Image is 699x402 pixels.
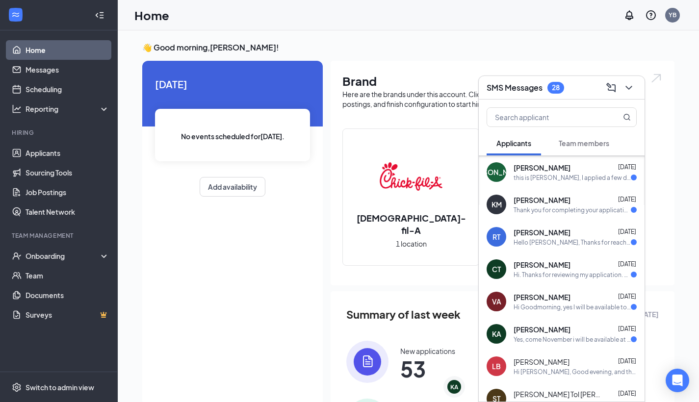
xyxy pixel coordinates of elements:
[621,80,637,96] button: ChevronDown
[487,82,543,93] h3: SMS Messages
[200,177,265,197] button: Add availability
[650,73,663,84] img: open.6027fd2a22e1237b5b06.svg
[26,104,110,114] div: Reporting
[342,89,663,109] div: Here are the brands under this account. Click into a brand to see your locations, managers, job p...
[514,163,570,173] span: [PERSON_NAME]
[514,335,631,344] div: Yes, come November i will be available at 6pm on the weekdays and all day on the weekends
[26,79,109,99] a: Scheduling
[514,260,570,270] span: [PERSON_NAME]
[514,174,631,182] div: this is [PERSON_NAME], I applied a few days ago for the front of the house team member at [DEMOGR...
[342,73,663,89] h1: Brand
[514,389,602,399] span: [PERSON_NAME] Tol [PERSON_NAME]
[514,271,631,279] div: Hi. Thanks for reviewing my application. Here is my availability [DATE]-[DATE]: open-close [DATE]...
[492,297,501,306] div: VA
[492,329,501,339] div: KA
[346,306,461,323] span: Summary of last week
[645,9,657,21] svg: QuestionInfo
[618,228,636,235] span: [DATE]
[514,195,570,205] span: [PERSON_NAME]
[514,368,637,376] div: Hi [PERSON_NAME], Good evening, and thank you for reaching out! We do typically look for team mem...
[26,40,109,60] a: Home
[380,145,442,208] img: Chick-fil-A
[26,382,94,392] div: Switch to admin view
[603,80,619,96] button: ComposeMessage
[343,212,479,236] h2: [DEMOGRAPHIC_DATA]-fil-A
[492,361,501,371] div: LB
[12,251,22,261] svg: UserCheck
[618,390,636,397] span: [DATE]
[492,232,500,242] div: RT
[11,10,21,20] svg: WorkstreamLogo
[450,383,458,391] div: KA
[12,128,107,137] div: Hiring
[26,163,109,182] a: Sourcing Tools
[12,382,22,392] svg: Settings
[26,60,109,79] a: Messages
[346,341,388,383] img: icon
[12,104,22,114] svg: Analysis
[618,325,636,332] span: [DATE]
[26,305,109,325] a: SurveysCrown
[400,346,455,356] div: New applications
[26,266,109,285] a: Team
[142,42,674,53] h3: 👋 Good morning, [PERSON_NAME] !
[155,76,310,92] span: [DATE]
[669,11,676,19] div: YB
[487,108,603,126] input: Search applicant
[26,251,101,261] div: Onboarding
[623,9,635,21] svg: Notifications
[181,131,285,142] span: No events scheduled for [DATE] .
[134,7,169,24] h1: Home
[400,360,455,377] span: 53
[26,182,109,202] a: Job Postings
[623,113,631,121] svg: MagnifyingGlass
[559,139,609,148] span: Team members
[552,83,560,92] div: 28
[396,238,427,249] span: 1 location
[26,143,109,163] a: Applicants
[618,260,636,268] span: [DATE]
[514,357,570,367] span: [PERSON_NAME]
[623,82,635,94] svg: ChevronDown
[514,238,631,247] div: Hello [PERSON_NAME], Thanks for reaching [DOMAIN_NAME] availability is free, I am able and willin...
[26,285,109,305] a: Documents
[618,357,636,365] span: [DATE]
[514,227,570,237] span: [PERSON_NAME]
[492,264,501,274] div: CT
[618,196,636,203] span: [DATE]
[618,293,636,300] span: [DATE]
[514,325,570,334] span: [PERSON_NAME]
[468,167,525,177] div: [PERSON_NAME]
[496,139,531,148] span: Applicants
[618,163,636,171] span: [DATE]
[514,303,631,311] div: Hi Goodmorning, yes I will be available to work all-day weekdays and weekends
[95,10,104,20] svg: Collapse
[492,200,502,209] div: KM
[514,206,631,214] div: Thank you for completing your application for the Back of House Team Member position. We will rev...
[12,231,107,240] div: Team Management
[666,369,689,392] div: Open Intercom Messenger
[26,202,109,222] a: Talent Network
[605,82,617,94] svg: ComposeMessage
[514,292,570,302] span: [PERSON_NAME]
